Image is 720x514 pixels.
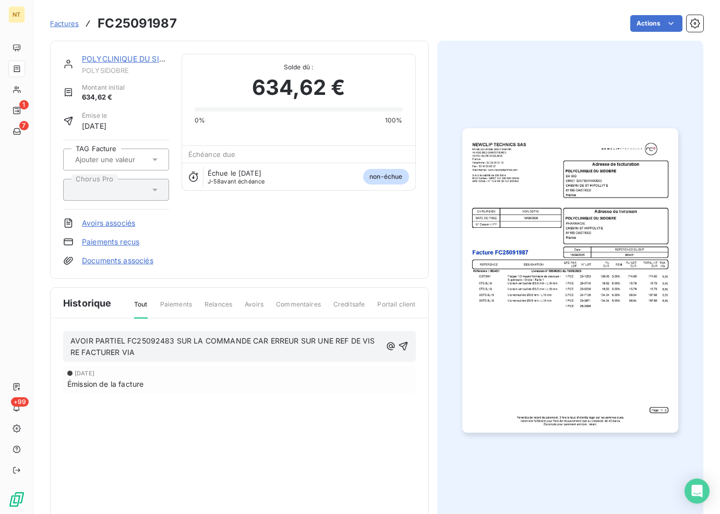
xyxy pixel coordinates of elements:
[82,54,184,63] a: POLYCLINIQUE DU SIDOBRE
[50,18,79,29] a: Factures
[276,300,321,317] span: Commentaires
[70,336,379,357] span: AVOIR PARTIEL FC25092483 SUR LA COMMANDE CAR ERREUR SUR UNE REF DE VIS RE FACTURER VIA
[363,169,409,185] span: non-échue
[685,479,710,504] div: Open Intercom Messenger
[333,300,365,317] span: Creditsafe
[195,63,403,72] span: Solde dû :
[11,397,29,407] span: +99
[67,378,143,389] span: Émission de la facture
[82,66,169,75] span: POLYSIDOBRE
[630,15,682,32] button: Actions
[208,178,265,185] span: avant échéance
[195,116,205,125] span: 0%
[82,218,135,228] a: Avoirs associés
[377,300,415,317] span: Portail client
[385,116,403,125] span: 100%
[462,128,678,433] img: invoice_thumbnail
[208,169,261,177] span: Échue le [DATE]
[82,255,153,266] a: Documents associés
[74,155,179,164] input: Ajouter une valeur
[82,83,125,92] span: Montant initial
[160,300,192,317] span: Paiements
[188,150,236,158] span: Échéance due
[134,300,148,319] span: Tout
[75,370,94,376] span: [DATE]
[252,72,345,103] span: 634,62 €
[205,300,232,317] span: Relances
[19,100,29,109] span: 1
[8,491,25,508] img: Logo LeanPay
[208,178,221,185] span: J-58
[245,300,263,317] span: Avoirs
[98,14,177,33] h3: FC25091987
[8,6,25,23] div: NT
[50,19,79,28] span: Factures
[82,92,125,103] span: 634,62 €
[63,296,112,310] span: Historique
[82,237,139,247] a: Paiements reçus
[82,111,107,120] span: Émise le
[82,120,107,131] span: [DATE]
[19,121,29,130] span: 7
